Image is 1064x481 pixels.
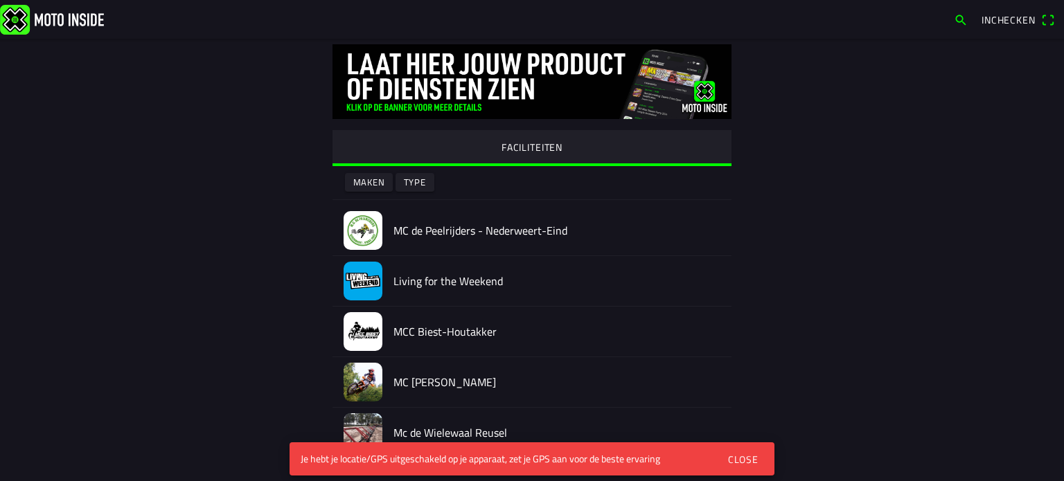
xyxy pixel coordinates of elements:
img: iSUQscf9i1joESlnIyEiMfogXz7Bc5tjPeDLpnIM.jpeg [344,262,382,300]
h2: Mc de Wielewaal Reusel [393,426,720,439]
h2: MCC Biest-Houtakker [393,325,720,338]
img: blYthksgOceLkNu2ej2JKmd89r2Pk2JqgKxchyE3.jpg [344,312,382,351]
h2: MC [PERSON_NAME] [393,376,720,389]
img: YWMvcvOLWY37agttpRZJaAs8ZAiLaNCKac4Ftzsi.jpeg [344,413,382,452]
ion-text: Maken [353,178,385,187]
a: search [947,8,975,31]
ion-segment-button: FACILITEITEN [332,130,731,166]
img: aAdPnaJ0eM91CyR0W3EJwaucQemX36SUl3ujApoD.jpeg [344,211,382,250]
h2: Living for the Weekend [393,275,720,288]
img: gq2TelBLMmpi4fWFHNg00ygdNTGbkoIX0dQjbKR7.jpg [332,44,731,119]
h2: MC de Peelrijders - Nederweert-Eind [393,224,720,237]
span: Inchecken [982,12,1036,27]
ion-button: Type [396,173,434,192]
a: Incheckenqr scanner [975,8,1061,31]
img: OVnFQxerog5cC59gt7GlBiORcCq4WNUAybko3va6.jpeg [344,363,382,401]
